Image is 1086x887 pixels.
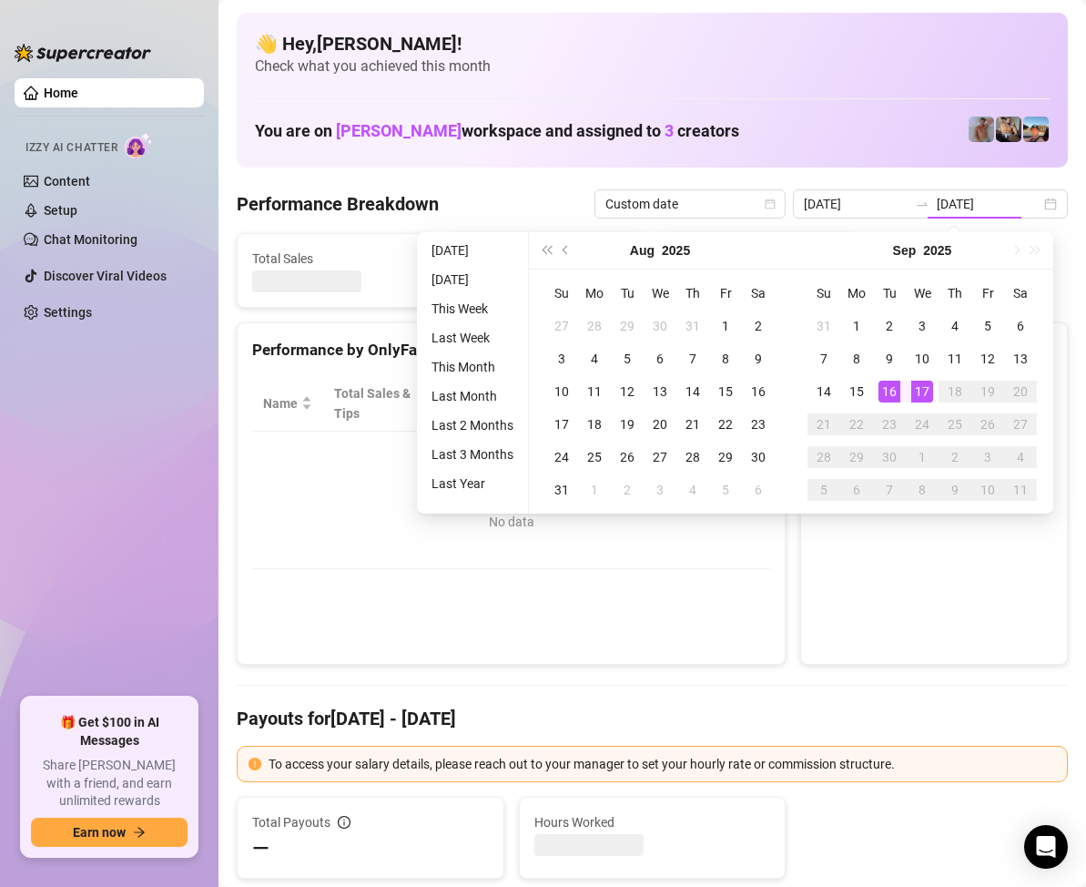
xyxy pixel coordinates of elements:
button: Earn nowarrow-right [31,818,188,847]
span: Total Sales [252,249,418,269]
span: exclamation-circle [249,758,261,770]
span: Messages Sent [675,249,841,269]
a: Settings [44,305,92,320]
span: arrow-right [133,826,146,839]
span: Total Sales & Tips [334,383,412,423]
span: Custom date [605,190,775,218]
span: Sales / Hour [567,383,624,423]
th: Name [252,376,323,432]
h4: Performance Breakdown [237,191,439,217]
div: No data [270,512,752,532]
a: Content [44,174,90,189]
span: info-circle [338,816,350,829]
img: logo-BBDzfeDw.svg [15,44,151,62]
input: End date [937,194,1040,214]
th: Chat Conversion [650,376,771,432]
span: Izzy AI Chatter [25,139,117,157]
span: 🎁 Get $100 in AI Messages [31,714,188,749]
div: Open Intercom Messenger [1024,825,1068,869]
img: AI Chatter [125,132,153,158]
th: Total Sales & Tips [323,376,438,432]
span: 3 [665,121,674,140]
h1: You are on workspace and assigned to creators [255,121,739,141]
span: Total Payouts [252,812,330,832]
span: — [252,834,269,863]
a: Home [44,86,78,100]
img: Joey [969,117,994,142]
h4: Payouts for [DATE] - [DATE] [237,706,1068,731]
span: Check what you achieved this month [255,56,1050,76]
img: Zach [1023,117,1049,142]
a: Discover Viral Videos [44,269,167,283]
th: Sales / Hour [556,376,649,432]
span: Hours Worked [534,812,771,832]
a: Setup [44,203,77,218]
span: swap-right [915,197,929,211]
span: Share [PERSON_NAME] with a friend, and earn unlimited rewards [31,757,188,811]
span: Name [263,393,298,413]
span: to [915,197,929,211]
span: [PERSON_NAME] [336,121,462,140]
img: George [996,117,1021,142]
span: Earn now [73,825,126,840]
span: Active Chats [463,249,629,269]
a: Chat Monitoring [44,232,137,247]
div: Est. Hours Worked [449,383,532,423]
div: To access your salary details, please reach out to your manager to set your hourly rate or commis... [269,754,1056,774]
input: Start date [804,194,908,214]
span: Chat Conversion [661,383,746,423]
div: Performance by OnlyFans Creator [252,338,770,362]
h4: 👋 Hey, [PERSON_NAME] ! [255,31,1050,56]
span: calendar [765,199,776,209]
div: Sales by OnlyFans Creator [816,338,1052,362]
